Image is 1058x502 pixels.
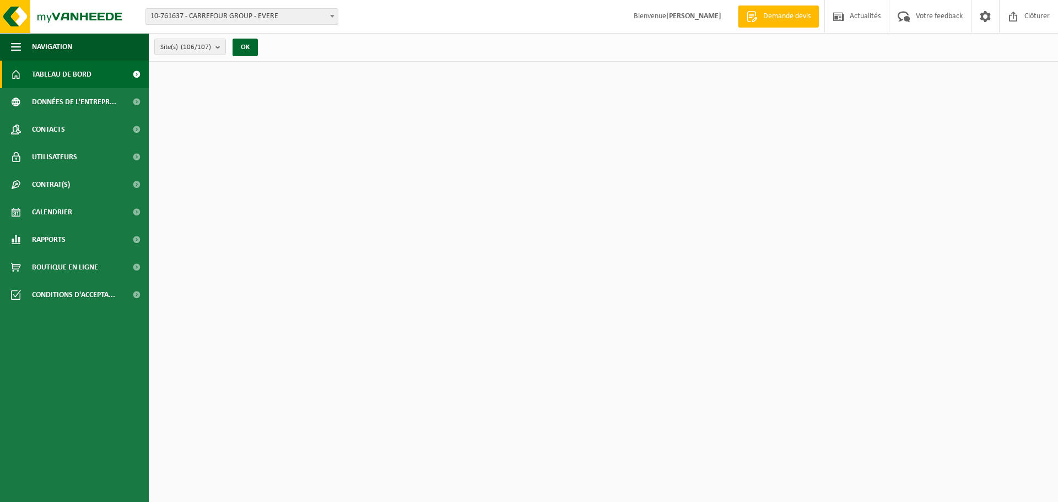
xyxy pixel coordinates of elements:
[32,171,70,198] span: Contrat(s)
[666,12,721,20] strong: [PERSON_NAME]
[181,44,211,51] count: (106/107)
[233,39,258,56] button: OK
[738,6,819,28] a: Demande devis
[32,61,91,88] span: Tableau de bord
[145,8,338,25] span: 10-761637 - CARREFOUR GROUP - EVERE
[32,253,98,281] span: Boutique en ligne
[32,198,72,226] span: Calendrier
[154,39,226,55] button: Site(s)(106/107)
[760,11,813,22] span: Demande devis
[32,226,66,253] span: Rapports
[32,116,65,143] span: Contacts
[160,39,211,56] span: Site(s)
[146,9,338,24] span: 10-761637 - CARREFOUR GROUP - EVERE
[32,281,115,309] span: Conditions d'accepta...
[32,143,77,171] span: Utilisateurs
[32,88,116,116] span: Données de l'entrepr...
[32,33,72,61] span: Navigation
